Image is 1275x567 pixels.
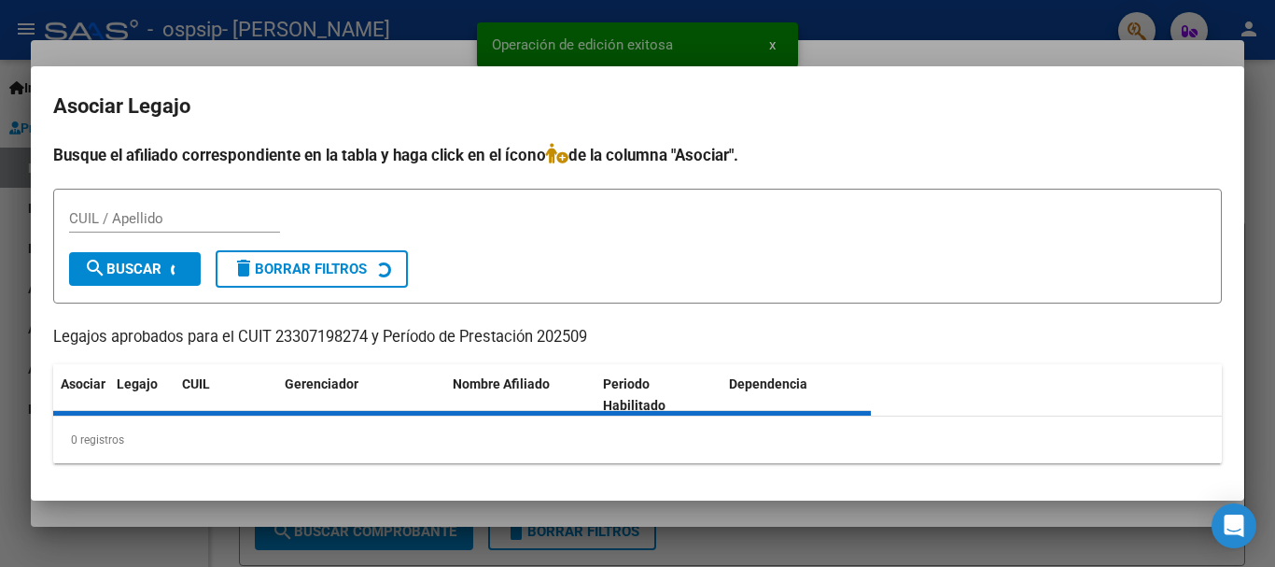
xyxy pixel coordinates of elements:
button: Buscar [69,252,201,286]
div: 0 registros [53,417,1222,463]
span: Periodo Habilitado [603,376,666,413]
span: Dependencia [729,376,807,391]
span: Legajo [117,376,158,391]
p: Legajos aprobados para el CUIT 23307198274 y Período de Prestación 202509 [53,326,1222,349]
span: Borrar Filtros [232,261,367,277]
span: Asociar [61,376,105,391]
button: Borrar Filtros [216,250,408,288]
mat-icon: search [84,257,106,279]
datatable-header-cell: Nombre Afiliado [445,364,595,426]
datatable-header-cell: Legajo [109,364,175,426]
h2: Asociar Legajo [53,89,1222,124]
datatable-header-cell: CUIL [175,364,277,426]
span: Buscar [84,261,161,277]
datatable-header-cell: Dependencia [722,364,872,426]
h4: Busque el afiliado correspondiente en la tabla y haga click en el ícono de la columna "Asociar". [53,143,1222,167]
datatable-header-cell: Asociar [53,364,109,426]
div: Open Intercom Messenger [1212,503,1256,548]
span: Nombre Afiliado [453,376,550,391]
mat-icon: delete [232,257,255,279]
datatable-header-cell: Gerenciador [277,364,445,426]
datatable-header-cell: Periodo Habilitado [595,364,722,426]
span: CUIL [182,376,210,391]
span: Gerenciador [285,376,358,391]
